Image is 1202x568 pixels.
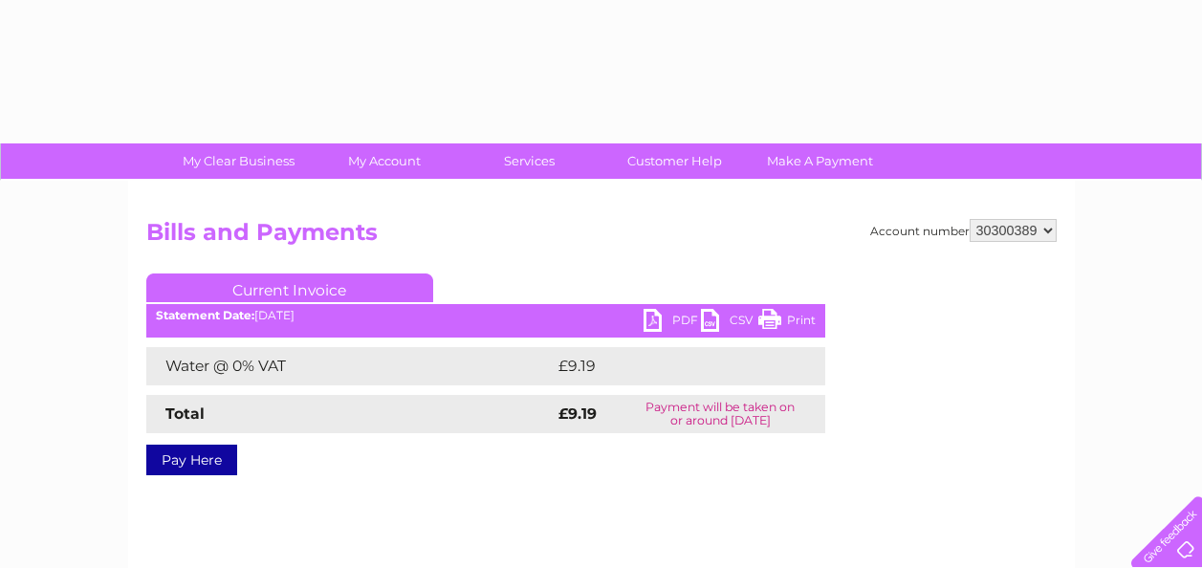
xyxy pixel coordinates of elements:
a: CSV [701,309,758,337]
a: My Account [305,143,463,179]
strong: £9.19 [558,404,597,423]
a: Current Invoice [146,273,433,302]
strong: Total [165,404,205,423]
div: Account number [870,219,1057,242]
a: Customer Help [596,143,754,179]
td: Payment will be taken on or around [DATE] [616,395,824,433]
a: My Clear Business [160,143,317,179]
a: PDF [644,309,701,337]
a: Make A Payment [741,143,899,179]
b: Statement Date: [156,308,254,322]
td: Water @ 0% VAT [146,347,554,385]
a: Pay Here [146,445,237,475]
a: Services [450,143,608,179]
h2: Bills and Payments [146,219,1057,255]
div: [DATE] [146,309,825,322]
a: Print [758,309,816,337]
td: £9.19 [554,347,779,385]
